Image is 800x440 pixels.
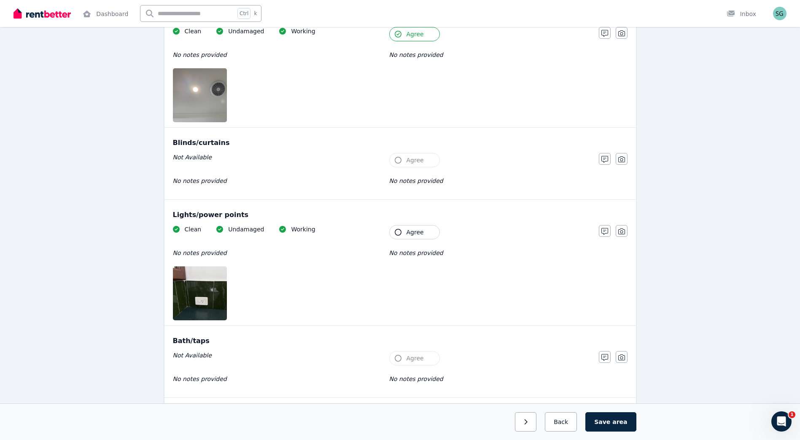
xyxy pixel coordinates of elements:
div: Inbox [727,10,756,18]
span: Ctrl [237,8,251,19]
span: Working [291,225,315,233]
img: RentBetter [13,7,71,20]
span: Agree [407,228,424,236]
span: Agree [407,30,424,38]
button: Agree [389,351,440,365]
button: Agree [389,225,440,239]
span: Undamaged [228,27,264,35]
iframe: Intercom live chat [771,411,792,432]
span: Agree [407,354,424,362]
span: 1 [789,411,795,418]
span: No notes provided [389,51,443,58]
span: No notes provided [173,51,227,58]
div: Blinds/curtains [173,138,628,148]
span: k [254,10,257,17]
img: image.jpg [173,266,245,320]
span: No notes provided [389,376,443,382]
span: Clean [185,225,202,233]
span: No notes provided [173,177,227,184]
span: Not Available [173,153,212,161]
span: Clean [185,27,202,35]
div: Bath/taps [173,336,628,346]
button: Agree [389,27,440,41]
span: Undamaged [228,225,264,233]
span: No notes provided [389,250,443,256]
span: Working [291,27,315,35]
span: No notes provided [389,177,443,184]
span: No notes provided [173,250,227,256]
img: Satchit Gupta [773,7,787,20]
span: Not Available [173,351,212,360]
button: Back [545,412,577,432]
div: Lights/power points [173,210,628,220]
img: image.jpg [173,68,245,122]
button: Agree [389,153,440,167]
button: Save area [585,412,636,432]
span: No notes provided [173,376,227,382]
span: area [612,418,627,426]
span: Agree [407,156,424,164]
